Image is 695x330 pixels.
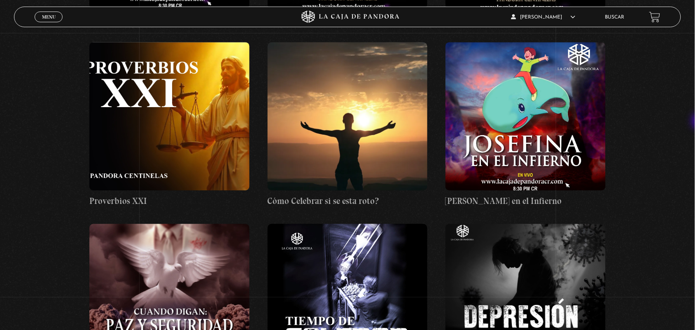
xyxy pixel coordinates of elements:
span: Cerrar [39,21,58,27]
span: Menu [42,14,56,19]
h4: Cómo Celebrar si se esta roto? [268,194,428,208]
h4: [PERSON_NAME] en el Infierno [445,194,606,208]
span: [PERSON_NAME] [511,15,576,20]
h4: Proverbios XXI [89,194,250,208]
a: View your shopping cart [649,12,660,23]
a: Proverbios XXI [89,42,250,208]
a: [PERSON_NAME] en el Infierno [445,42,606,208]
a: Cómo Celebrar si se esta roto? [268,42,428,208]
a: Buscar [605,15,625,20]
